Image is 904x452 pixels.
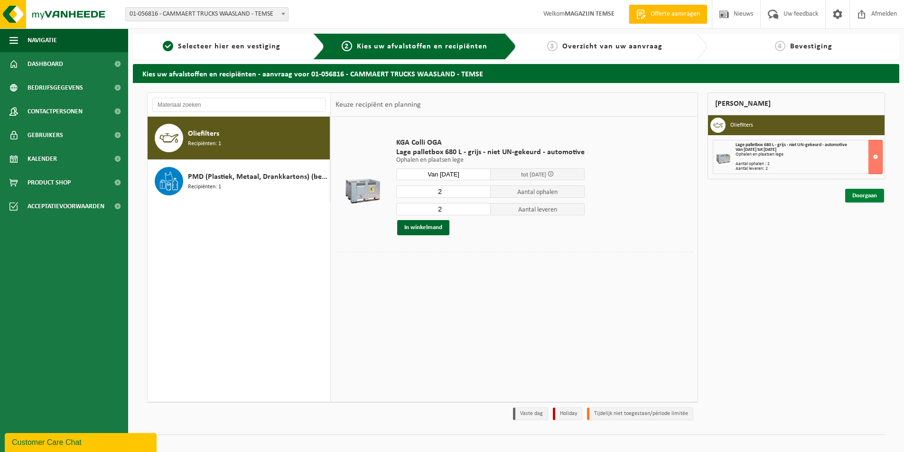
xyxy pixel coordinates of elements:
span: PMD (Plastiek, Metaal, Drankkartons) (bedrijven) [188,171,327,183]
button: Oliefilters Recipiënten: 1 [148,117,330,160]
p: Ophalen en plaatsen lege [396,157,585,164]
button: PMD (Plastiek, Metaal, Drankkartons) (bedrijven) Recipiënten: 1 [148,160,330,203]
span: Selecteer hier een vestiging [178,43,280,50]
span: Kies uw afvalstoffen en recipiënten [357,43,487,50]
li: Holiday [553,407,582,420]
span: 2 [342,41,352,51]
span: Recipiënten: 1 [188,139,221,148]
div: Aantal ophalen : 2 [736,162,882,166]
div: Aantal leveren: 2 [736,166,882,171]
h2: Kies uw afvalstoffen en recipiënten - aanvraag voor 01-056816 - CAMMAERT TRUCKS WAASLAND - TEMSE [133,64,899,83]
div: Ophalen en plaatsen lege [736,152,882,157]
span: 3 [547,41,558,51]
span: Contactpersonen [28,100,83,123]
li: Vaste dag [513,407,548,420]
span: tot [DATE] [521,172,546,178]
span: Bevestiging [790,43,832,50]
input: Materiaal zoeken [152,98,326,112]
h3: Oliefilters [730,118,753,133]
span: 01-056816 - CAMMAERT TRUCKS WAASLAND - TEMSE [126,8,288,21]
input: Selecteer datum [396,168,491,180]
span: Navigatie [28,28,57,52]
strong: Van [DATE] tot [DATE] [736,147,776,152]
strong: MAGAZIJN TEMSE [565,10,615,18]
span: Product Shop [28,171,71,194]
span: Acceptatievoorwaarden [28,194,104,218]
iframe: chat widget [5,431,158,452]
a: 1Selecteer hier een vestiging [138,41,306,52]
span: Aantal leveren [491,203,585,215]
span: Kalender [28,147,57,171]
a: Doorgaan [845,189,884,203]
div: Keuze recipiënt en planning [331,93,426,117]
span: 1 [163,41,173,51]
span: Oliefilters [188,128,219,139]
span: Gebruikers [28,123,63,147]
button: In winkelmand [397,220,449,235]
span: KGA Colli OGA [396,138,585,148]
span: Offerte aanvragen [648,9,702,19]
span: 4 [775,41,785,51]
span: 01-056816 - CAMMAERT TRUCKS WAASLAND - TEMSE [125,7,289,21]
span: Lage palletbox 680 L - grijs - niet UN-gekeurd - automotive [736,142,847,148]
span: Recipiënten: 1 [188,183,221,192]
span: Overzicht van uw aanvraag [562,43,662,50]
li: Tijdelijk niet toegestaan/période limitée [587,407,693,420]
span: Bedrijfsgegevens [28,76,83,100]
span: Lage palletbox 680 L - grijs - niet UN-gekeurd - automotive [396,148,585,157]
div: [PERSON_NAME] [708,92,885,115]
span: Aantal ophalen [491,185,585,198]
span: Dashboard [28,52,63,76]
a: Offerte aanvragen [629,5,707,24]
